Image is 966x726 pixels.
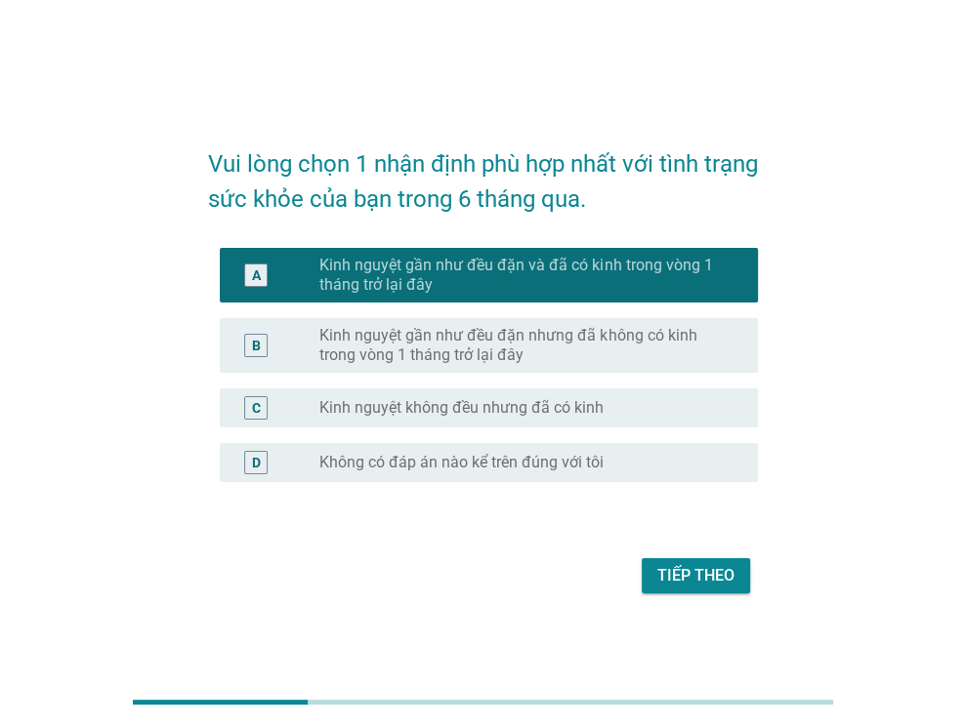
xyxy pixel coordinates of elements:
[319,326,727,365] label: Kinh nguyệt gần như đều đặn nhưng đã không có kinh trong vòng 1 tháng trở lại đây
[642,558,750,593] button: Tiếp theo
[208,127,758,217] h2: Vui lòng chọn 1 nhận định phù hợp nhất với tình trạng sức khỏe của bạn trong 6 tháng qua.
[252,453,261,473] div: D
[252,398,261,419] div: C
[252,265,261,286] div: A
[252,336,261,356] div: B
[319,398,604,418] label: Kinh nguyệt không đều nhưng đã có kinh
[657,564,735,587] div: Tiếp theo
[319,453,604,472] label: Không có đáp án nào kể trên đúng với tôi
[319,256,727,295] label: Kinh nguyệt gần như đều đặn và đã có kinh trong vòng 1 tháng trở lại đây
